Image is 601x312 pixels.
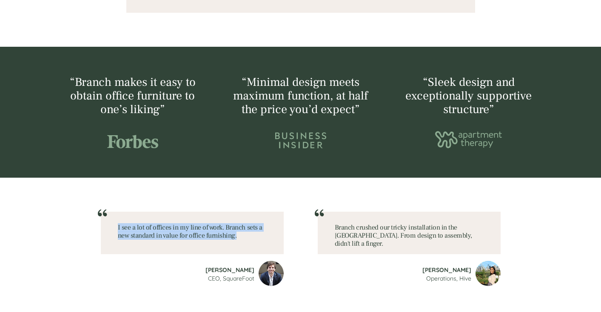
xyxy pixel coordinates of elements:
[86,165,131,183] input: Submit
[335,223,472,248] span: Branch crushed our tricky installation in the [GEOGRAPHIC_DATA]. From design to assembly, didn't ...
[70,74,196,117] span: “Branch makes it easy to obtain office furniture to one’s liking”
[426,275,471,282] span: Operations, Hive
[208,275,254,282] span: CEO, SquareFoot
[422,266,471,274] span: [PERSON_NAME]
[205,266,254,274] span: [PERSON_NAME]
[233,74,368,117] span: “Minimal design meets maximum function, at half the price you’d expect”
[405,74,532,117] span: “Sleek design and exceptionally supportive structure”
[118,223,262,240] span: I see a lot of offices in my line of work. Branch sets a new standard in value for office furnish...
